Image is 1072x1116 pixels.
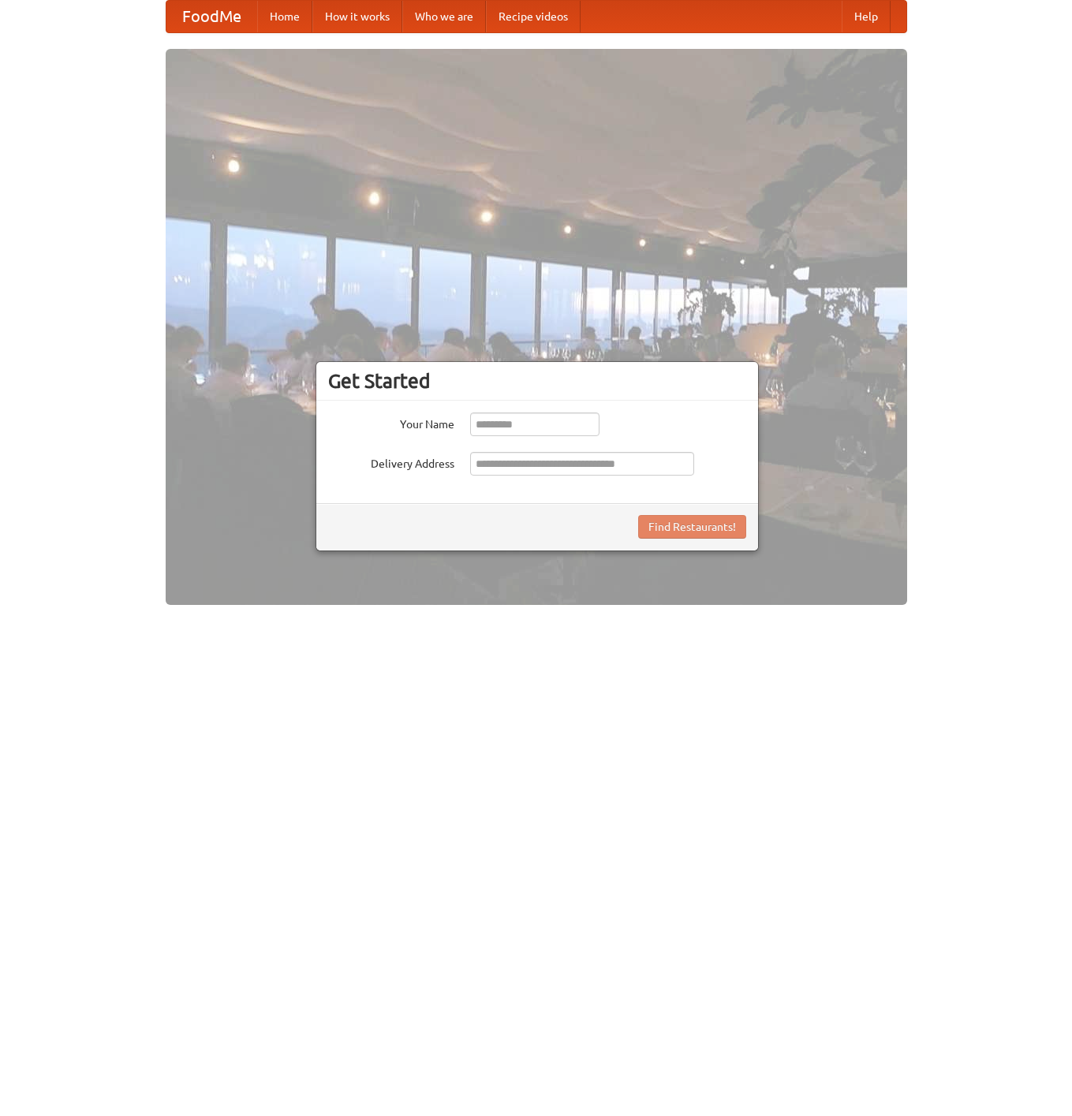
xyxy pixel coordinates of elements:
[166,1,257,32] a: FoodMe
[328,452,454,472] label: Delivery Address
[257,1,312,32] a: Home
[638,515,746,539] button: Find Restaurants!
[402,1,486,32] a: Who we are
[842,1,891,32] a: Help
[486,1,581,32] a: Recipe videos
[328,369,746,393] h3: Get Started
[328,412,454,432] label: Your Name
[312,1,402,32] a: How it works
